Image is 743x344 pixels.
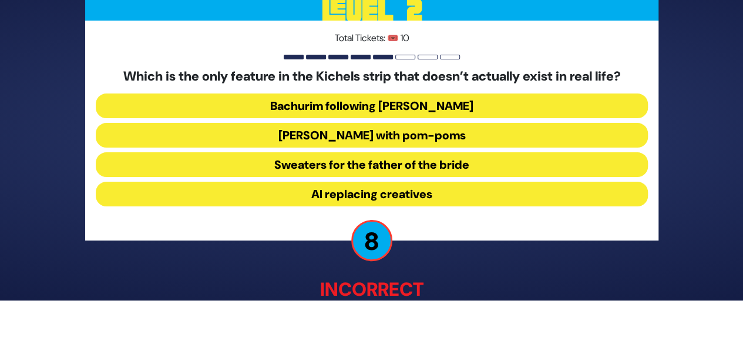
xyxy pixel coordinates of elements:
[96,123,648,148] button: [PERSON_NAME] with pom-poms
[96,31,648,45] p: Total Tickets: 🎟️ 10
[85,276,658,304] p: Incorrect
[85,306,658,319] p: The correct answer is: 2020
[96,182,648,207] button: AI replacing creatives
[96,94,648,119] button: Bachurim following [PERSON_NAME]
[351,221,392,262] p: 8
[96,153,648,178] button: Sweaters for the father of the bride
[96,69,648,84] h5: Which is the only feature in the Kichels strip that doesn’t actually exist in real life?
